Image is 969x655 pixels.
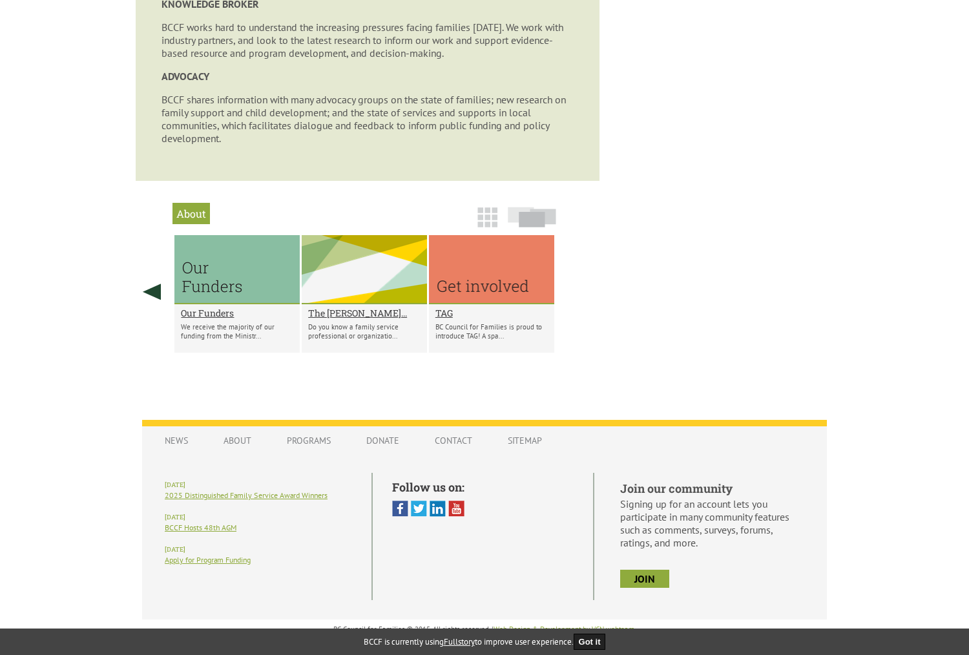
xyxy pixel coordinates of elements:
p: BC Council for Families is proud to introduce TAG! A spa... [435,322,548,340]
a: News [152,428,201,453]
a: Slide View [504,213,560,234]
a: Programs [274,428,344,453]
a: TAG [435,307,548,319]
button: Got it [574,634,606,650]
p: BC Council for Families © 2015, All rights reserved. | . [142,625,827,634]
p: We receive the majority of our funding from the Ministr... [181,322,293,340]
p: Signing up for an account lets you participate in many community features such as comments, surve... [620,497,804,549]
a: 2025 Distinguished Family Service Award Winners [165,490,328,500]
h6: [DATE] [165,545,352,554]
img: slide-icon.png [508,207,556,227]
img: You Tube [448,501,464,517]
img: grid-icon.png [477,207,497,227]
img: Facebook [392,501,408,517]
p: Do you know a family service professional or organizatio... [308,322,421,340]
h6: [DATE] [165,513,352,521]
img: Twitter [411,501,427,517]
a: join [620,570,669,588]
a: Our Funders [181,307,293,319]
a: Apply for Program Funding [165,555,251,565]
a: BCCF Hosts 48th AGM [165,523,236,532]
a: Fullstory [444,636,475,647]
img: Linked In [430,501,446,517]
a: Donate [353,428,412,453]
a: About [211,428,264,453]
a: Web Design & Development by VCN webteam [494,625,634,634]
a: Grid View [474,213,501,234]
h5: Follow us on: [392,479,574,495]
p: BCCF works hard to understand the increasing pressures facing families [DATE]. We work with indus... [161,21,574,59]
h2: About [172,203,210,224]
li: The CAROL MATUSICKY Distinguished Service to Families Award [302,235,427,353]
strong: ADVOCACY [161,70,209,83]
li: Our Funders [174,235,300,353]
li: TAG [429,235,554,353]
a: Contact [422,428,485,453]
a: Sitemap [495,428,555,453]
h5: Join our community [620,481,804,496]
h6: [DATE] [165,481,352,489]
a: The [PERSON_NAME]... [308,307,421,319]
p: BCCF shares information with many advocacy groups on the state of families; new research on famil... [161,93,574,145]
